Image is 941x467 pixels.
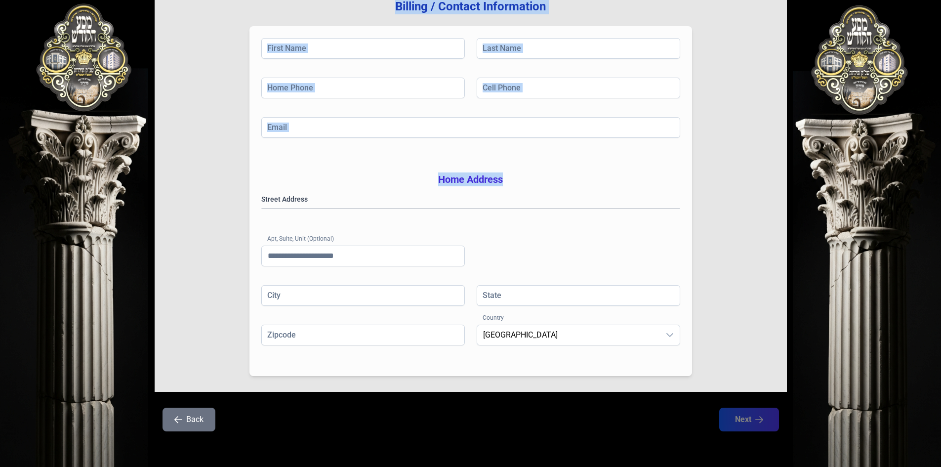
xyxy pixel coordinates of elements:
[719,408,779,431] button: Next
[660,325,680,345] div: dropdown trigger
[477,325,660,345] span: United States
[163,408,215,431] button: Back
[261,194,680,204] label: Street Address
[261,172,680,186] h3: Home Address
